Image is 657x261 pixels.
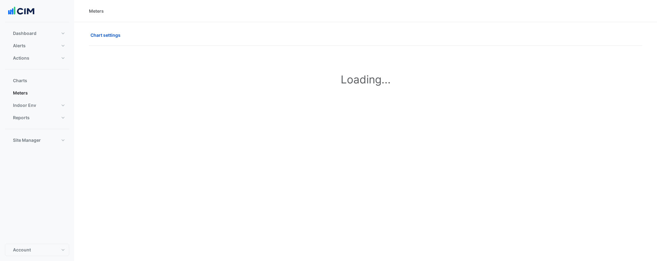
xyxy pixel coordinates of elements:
h1: Loading... [99,73,632,86]
img: Company Logo [7,5,35,17]
span: Reports [13,115,30,121]
button: Dashboard [5,27,69,40]
span: Indoor Env [13,102,36,108]
button: Charts [5,74,69,87]
span: Dashboard [13,30,36,36]
span: Charts [13,78,27,84]
span: Site Manager [13,137,41,143]
button: Alerts [5,40,69,52]
span: Meters [13,90,28,96]
button: Actions [5,52,69,64]
button: Meters [5,87,69,99]
span: Account [13,247,31,253]
span: Actions [13,55,29,61]
button: Reports [5,112,69,124]
div: Meters [89,8,104,14]
button: Chart settings [89,30,124,40]
button: Account [5,244,69,256]
span: Alerts [13,43,26,49]
span: Chart settings [91,32,120,38]
button: Site Manager [5,134,69,146]
button: Indoor Env [5,99,69,112]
